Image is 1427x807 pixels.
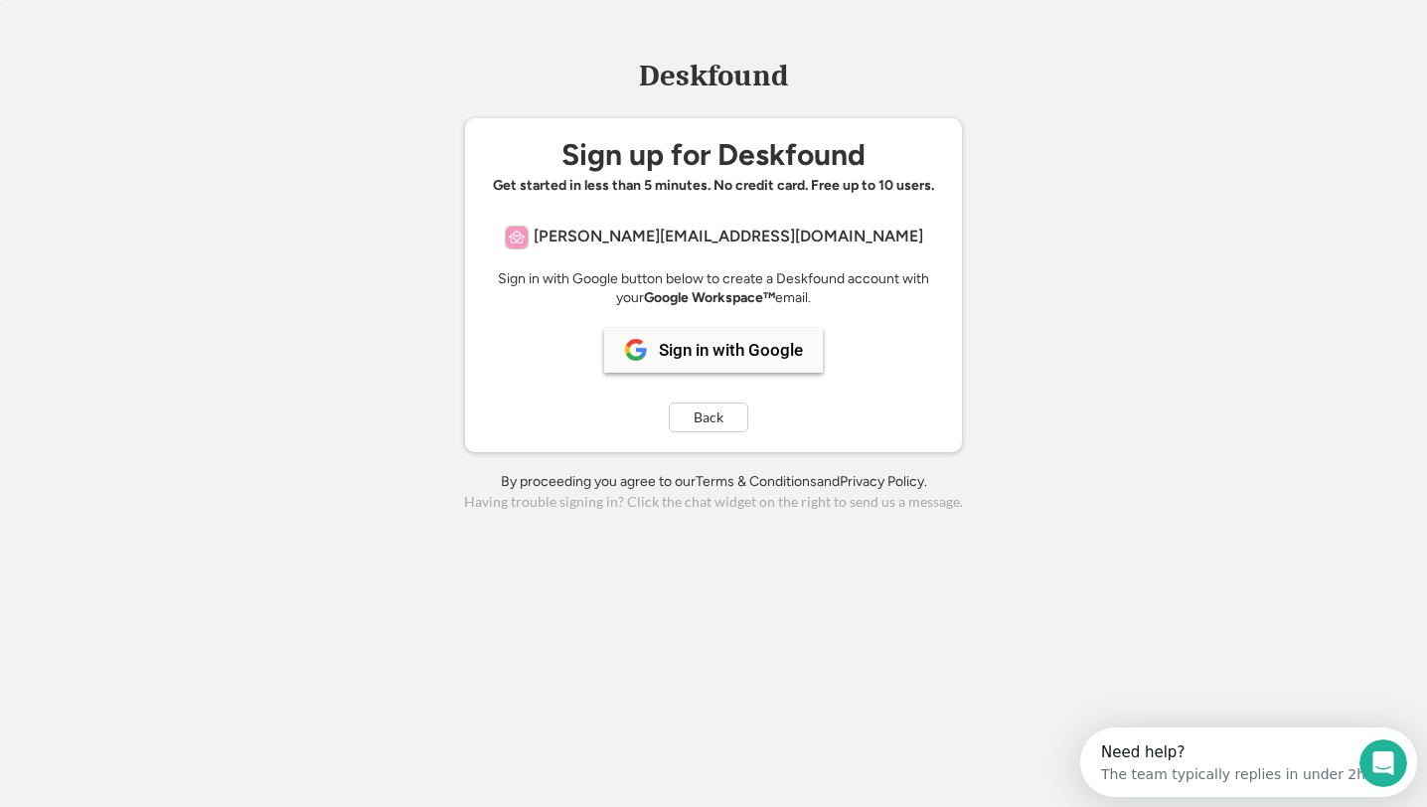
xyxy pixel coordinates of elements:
[534,228,923,245] div: [PERSON_NAME][EMAIL_ADDRESS][DOMAIN_NAME]
[21,33,285,54] div: The team typically replies in under 2h
[501,472,927,492] div: By proceeding you agree to our and
[1359,739,1407,787] iframe: Intercom live chat
[21,17,285,33] div: Need help?
[840,473,927,490] a: Privacy Policy.
[629,61,798,91] div: Deskfound
[493,176,934,196] div: Get started in less than 5 minutes. No credit card. Free up to 10 users.
[485,269,942,308] div: Sign in with Google button below to create a Deskfound account with your email.
[506,227,528,248] img: carepage.com.au
[644,289,775,306] strong: Google Workspace™
[624,338,648,362] img: 1024px-Google__G__Logo.svg.png
[1080,727,1417,797] iframe: Intercom live chat discovery launcher
[8,8,344,63] div: Open Intercom Messenger
[669,403,748,432] button: Back
[561,138,866,171] div: Sign up for Deskfound
[696,473,817,490] a: Terms & Conditions
[659,342,803,359] div: Sign in with Google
